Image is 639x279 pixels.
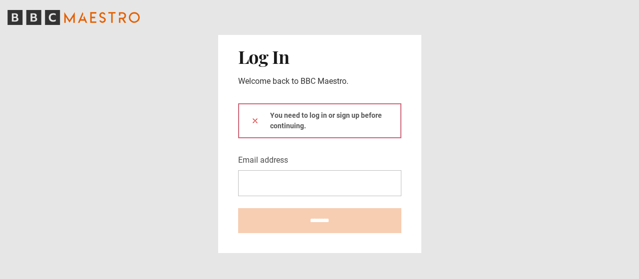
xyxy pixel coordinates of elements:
svg: BBC Maestro [7,10,140,25]
h2: Log In [238,46,401,67]
label: Email address [238,154,288,166]
p: Welcome back to BBC Maestro. [238,75,401,87]
div: You need to log in or sign up before continuing. [238,103,401,138]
